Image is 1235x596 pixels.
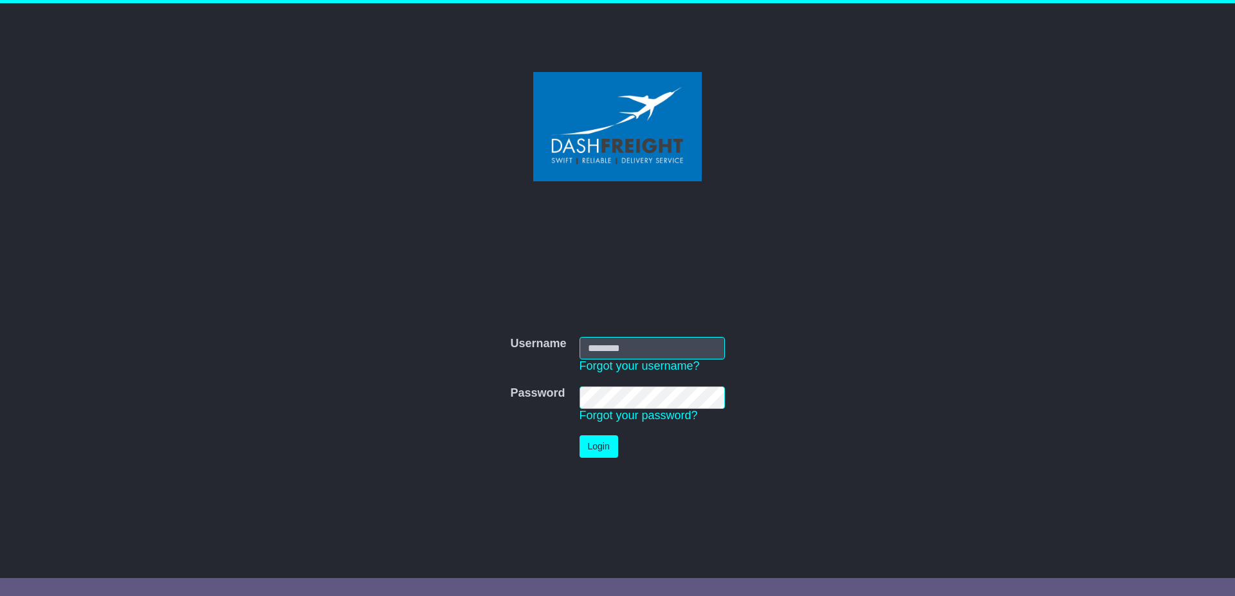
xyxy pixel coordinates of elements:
a: Forgot your password? [580,409,698,422]
label: Username [510,337,566,351]
label: Password [510,386,565,401]
img: Dash Freight [533,72,702,181]
button: Login [580,435,618,458]
a: Forgot your username? [580,359,700,372]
